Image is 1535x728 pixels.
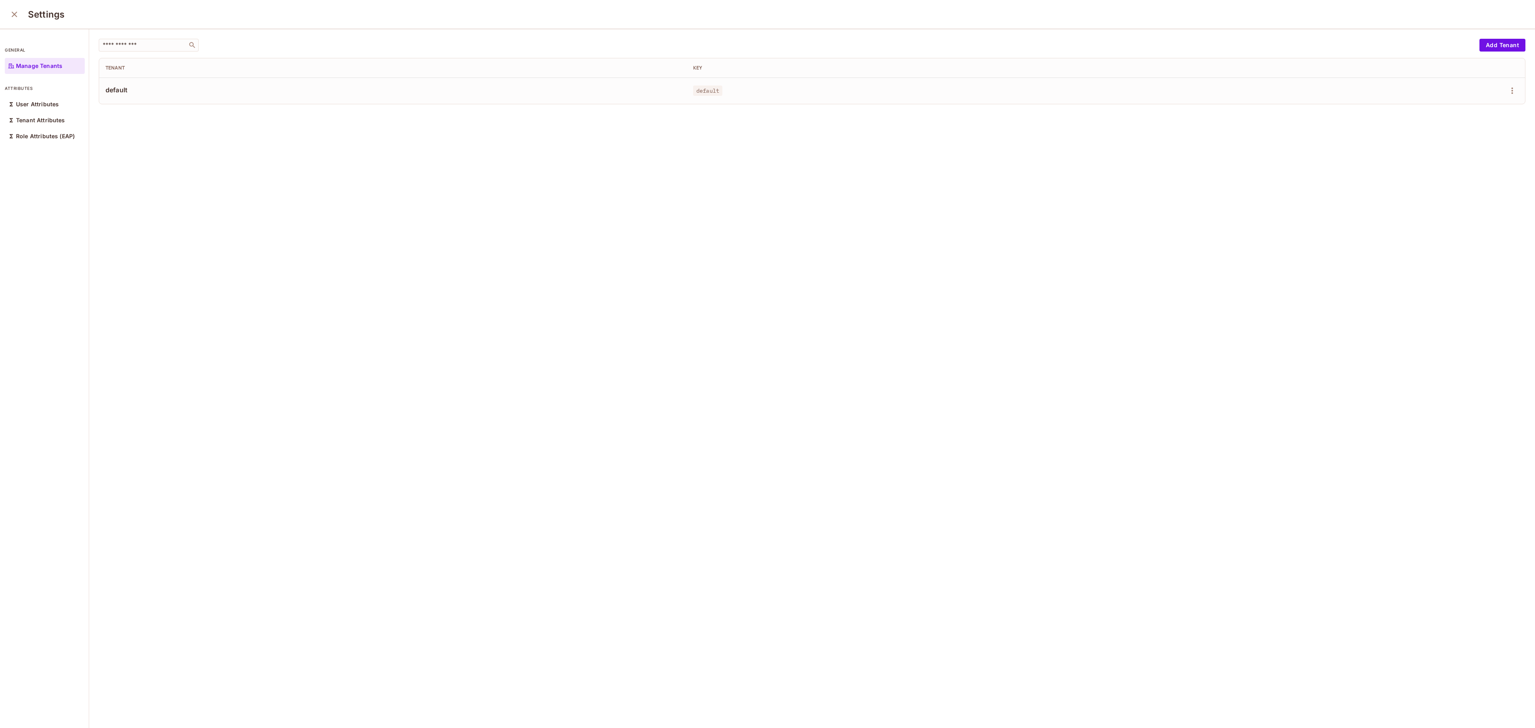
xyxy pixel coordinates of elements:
p: Tenant Attributes [16,117,65,123]
p: Role Attributes (EAP) [16,133,75,139]
p: User Attributes [16,101,59,107]
h3: Settings [28,9,64,20]
button: Add Tenant [1479,39,1525,52]
p: general [5,47,85,53]
div: Key [693,65,1268,71]
p: attributes [5,85,85,91]
p: Manage Tenants [16,63,62,69]
button: close [6,6,22,22]
span: default [106,86,680,94]
div: Tenant [106,65,680,71]
span: default [693,86,722,96]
